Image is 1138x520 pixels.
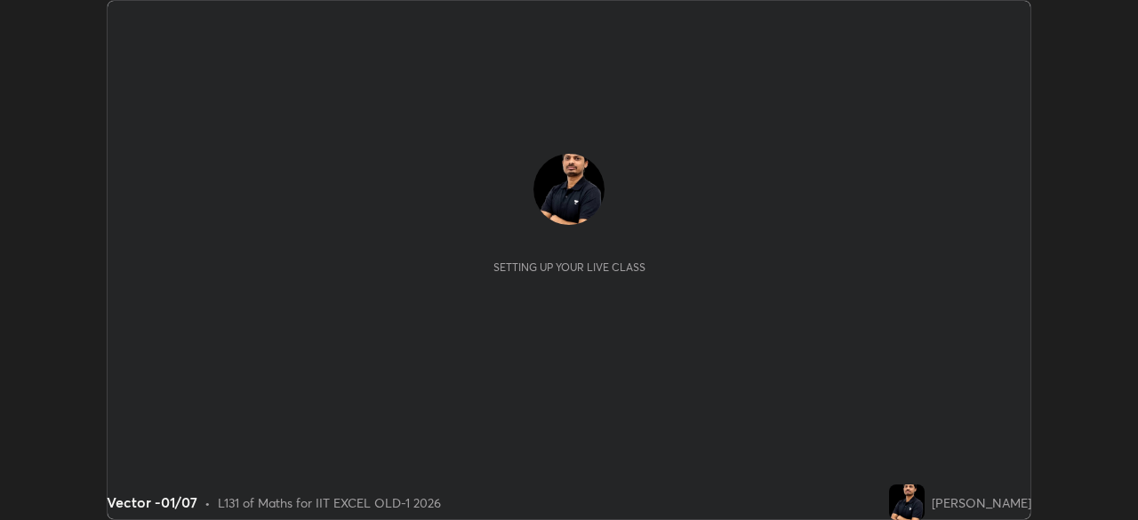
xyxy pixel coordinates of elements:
[932,493,1031,512] div: [PERSON_NAME]
[493,260,645,274] div: Setting up your live class
[204,493,211,512] div: •
[107,492,197,513] div: Vector -01/07
[889,484,925,520] img: 735308238763499f9048cdecfa3c01cf.jpg
[533,154,605,225] img: 735308238763499f9048cdecfa3c01cf.jpg
[218,493,441,512] div: L131 of Maths for IIT EXCEL OLD-1 2026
